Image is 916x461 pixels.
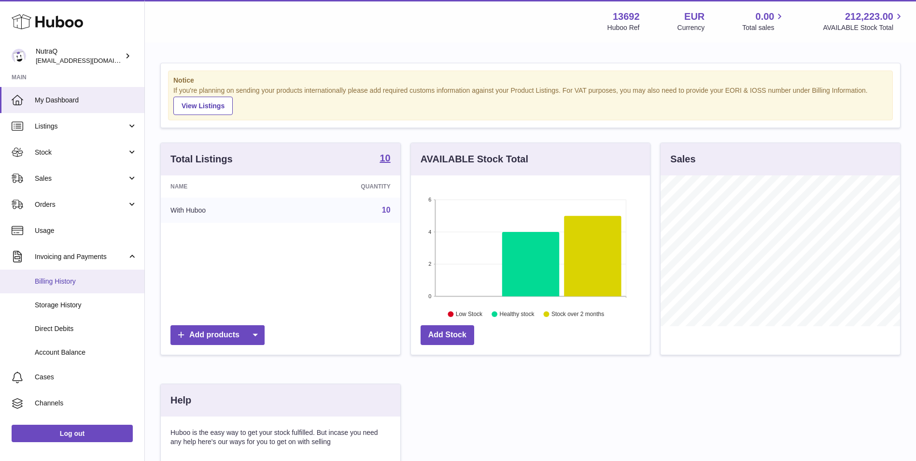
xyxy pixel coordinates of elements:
span: Usage [35,226,137,235]
strong: 13692 [613,10,640,23]
th: Name [161,175,287,198]
text: Stock over 2 months [551,311,604,317]
div: If you're planning on sending your products internationally please add required customs informati... [173,86,888,115]
span: Cases [35,373,137,382]
td: With Huboo [161,198,287,223]
span: Orders [35,200,127,209]
text: 2 [428,261,431,267]
h3: AVAILABLE Stock Total [421,153,528,166]
text: 4 [428,229,431,235]
a: 0.00 Total sales [742,10,785,32]
span: Storage History [35,301,137,310]
a: Add products [170,325,265,345]
span: AVAILABLE Stock Total [823,23,904,32]
strong: EUR [684,10,705,23]
span: Sales [35,174,127,183]
img: log@nutraq.com [12,49,26,63]
span: Billing History [35,277,137,286]
span: Account Balance [35,348,137,357]
a: View Listings [173,97,233,115]
strong: 10 [380,153,390,163]
div: Huboo Ref [607,23,640,32]
a: 10 [380,153,390,165]
div: NutraQ [36,47,123,65]
span: My Dashboard [35,96,137,105]
span: [EMAIL_ADDRESS][DOMAIN_NAME] [36,57,142,64]
span: Channels [35,399,137,408]
a: 212,223.00 AVAILABLE Stock Total [823,10,904,32]
a: 10 [382,206,391,214]
h3: Sales [670,153,695,166]
th: Quantity [287,175,400,198]
text: 0 [428,293,431,299]
span: Stock [35,148,127,157]
text: 6 [428,197,431,202]
text: Healthy stock [499,311,535,317]
span: Direct Debits [35,324,137,333]
a: Add Stock [421,325,474,345]
span: Total sales [742,23,785,32]
text: Low Stock [456,311,483,317]
div: Currency [677,23,705,32]
a: Log out [12,425,133,442]
p: Huboo is the easy way to get your stock fulfilled. But incase you need any help here's our ways f... [170,428,391,447]
h3: Help [170,394,191,407]
span: Invoicing and Payments [35,252,127,261]
strong: Notice [173,76,888,85]
span: 212,223.00 [845,10,893,23]
span: 0.00 [756,10,775,23]
h3: Total Listings [170,153,233,166]
span: Listings [35,122,127,131]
